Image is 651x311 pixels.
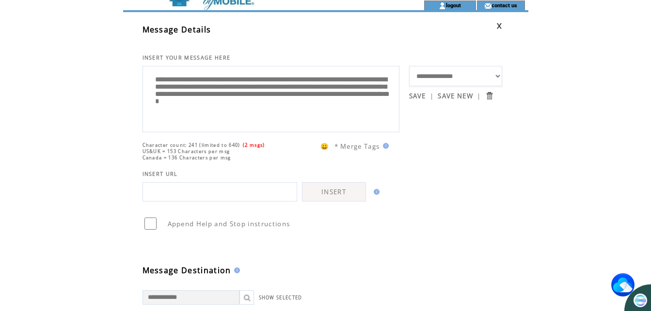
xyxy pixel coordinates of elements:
img: help.gif [231,267,240,273]
span: | [477,92,481,100]
input: Submit [485,91,494,100]
span: INSERT URL [143,171,178,177]
span: INSERT YOUR MESSAGE HERE [143,54,231,61]
span: Message Destination [143,265,231,276]
a: contact us [492,2,517,8]
span: Canada = 136 Characters per msg [143,155,231,161]
span: Append Help and Stop instructions [168,219,290,228]
span: | [430,92,434,100]
span: Character count: 241 (limited to 640) [143,142,240,148]
span: Message Details [143,24,211,35]
img: help.gif [380,143,389,149]
a: SAVE [409,92,426,100]
img: contact_us_icon.gif [484,2,492,10]
span: 😀 [320,142,329,151]
a: logout [446,2,461,8]
span: * Merge Tags [334,142,380,151]
img: account_icon.gif [439,2,446,10]
span: US&UK = 153 Characters per msg [143,148,230,155]
a: INSERT [302,182,366,202]
img: help.gif [371,189,380,195]
a: SAVE NEW [438,92,473,100]
span: (2 msgs) [243,142,265,148]
a: SHOW SELECTED [259,295,302,301]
